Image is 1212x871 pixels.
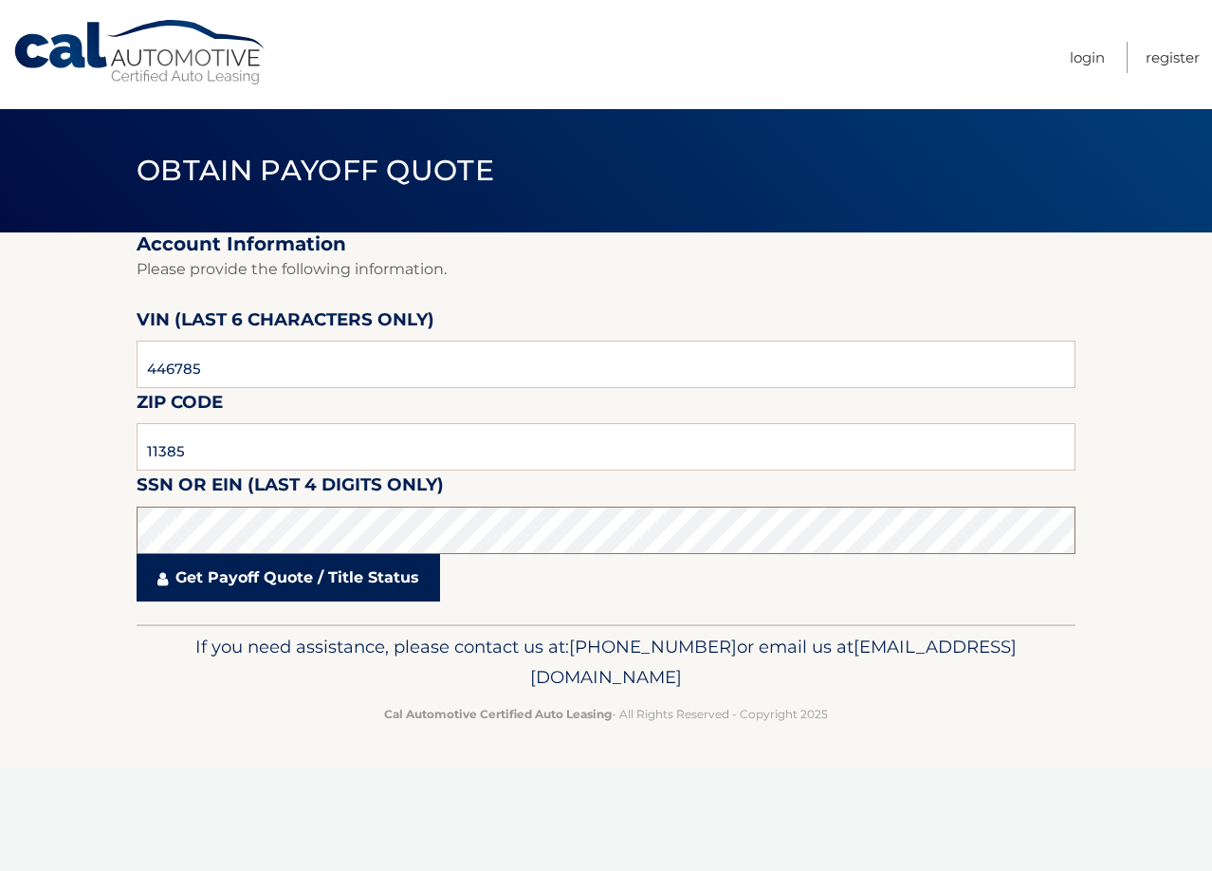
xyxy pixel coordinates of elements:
[384,707,612,721] strong: Cal Automotive Certified Auto Leasing
[149,704,1063,724] p: - All Rights Reserved - Copyright 2025
[1146,42,1200,73] a: Register
[137,471,444,506] label: SSN or EIN (last 4 digits only)
[137,256,1075,283] p: Please provide the following information.
[137,388,223,423] label: Zip Code
[137,232,1075,256] h2: Account Information
[12,19,268,86] a: Cal Automotive
[137,306,434,341] label: VIN (last 6 characters only)
[149,632,1063,693] p: If you need assistance, please contact us at: or email us at
[137,554,440,602] a: Get Payoff Quote / Title Status
[1070,42,1105,73] a: Login
[137,153,494,188] span: Obtain Payoff Quote
[569,636,737,658] span: [PHONE_NUMBER]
